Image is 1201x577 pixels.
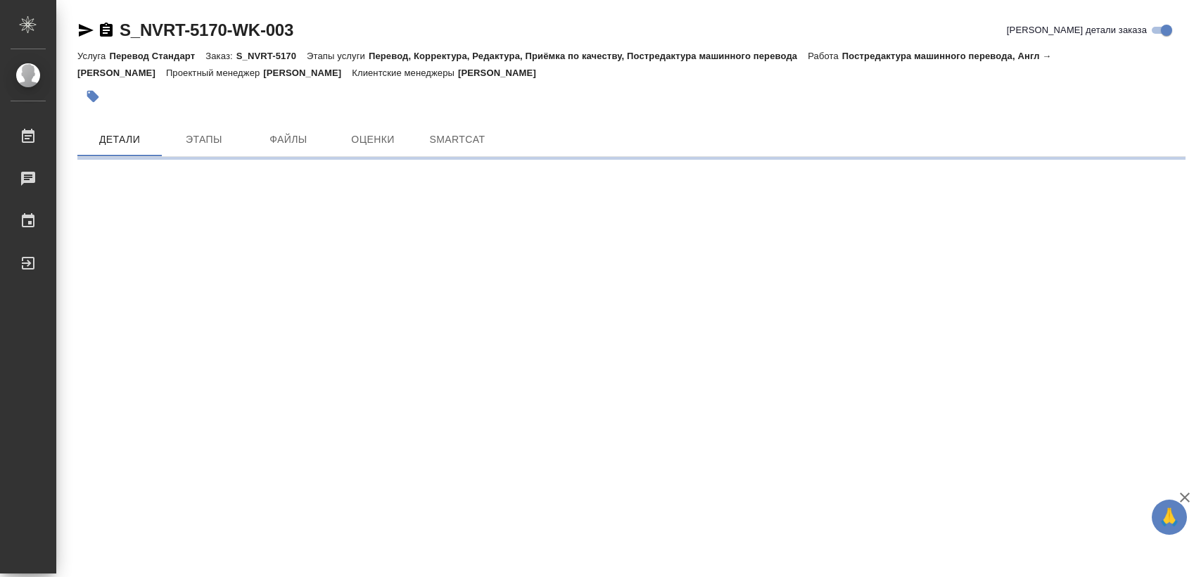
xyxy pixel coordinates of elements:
[352,68,458,78] p: Клиентские менеджеры
[1152,500,1187,535] button: 🙏
[77,22,94,39] button: Скопировать ссылку для ЯМессенджера
[120,20,293,39] a: S_NVRT-5170-WK-003
[77,81,108,112] button: Добавить тэг
[236,51,307,61] p: S_NVRT-5170
[369,51,808,61] p: Перевод, Корректура, Редактура, Приёмка по качеству, Постредактура машинного перевода
[98,22,115,39] button: Скопировать ссылку
[263,68,352,78] p: [PERSON_NAME]
[307,51,369,61] p: Этапы услуги
[424,131,491,148] span: SmartCat
[1007,23,1147,37] span: [PERSON_NAME] детали заказа
[808,51,842,61] p: Работа
[166,68,263,78] p: Проектный менеджер
[1157,502,1181,532] span: 🙏
[458,68,547,78] p: [PERSON_NAME]
[109,51,205,61] p: Перевод Стандарт
[255,131,322,148] span: Файлы
[77,51,109,61] p: Услуга
[205,51,236,61] p: Заказ:
[86,131,153,148] span: Детали
[170,131,238,148] span: Этапы
[339,131,407,148] span: Оценки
